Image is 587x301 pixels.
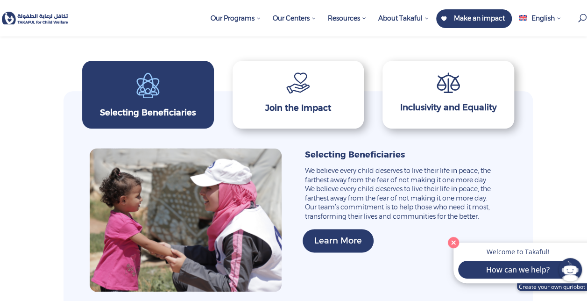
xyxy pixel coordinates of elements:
[454,14,505,22] span: Make an impact
[458,261,578,279] button: How can we help?
[514,9,566,36] a: English
[286,72,310,93] img: join-the-impact.svg
[378,14,429,22] span: About Takaful
[303,229,374,253] a: Learn More
[463,247,573,256] p: Welcome to Takaful!
[136,72,160,98] img: selection-beneficiaries-colored.svg
[94,107,202,119] div: Selecting Beneficiaries
[211,14,261,22] span: Our Programs
[531,14,555,22] span: English
[394,101,502,114] div: Inclusivity and Equality
[244,102,353,115] div: Join the Impact
[268,9,321,36] a: Our Centers
[305,150,405,160] span: Selecting Beneficiaries
[286,166,511,222] p: We believe every child deserves to live their life in peace, the farthest away from the fear of n...
[2,12,68,24] img: Takaful
[374,9,434,36] a: About Takaful
[436,9,512,28] a: Make an impact
[323,9,371,36] a: Resources
[273,14,316,22] span: Our Centers
[328,14,367,22] span: Resources
[206,9,266,36] a: Our Programs
[437,72,460,93] img: inclusivity-2.svg
[517,283,587,291] a: Create your own quriobot
[446,235,461,251] button: Close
